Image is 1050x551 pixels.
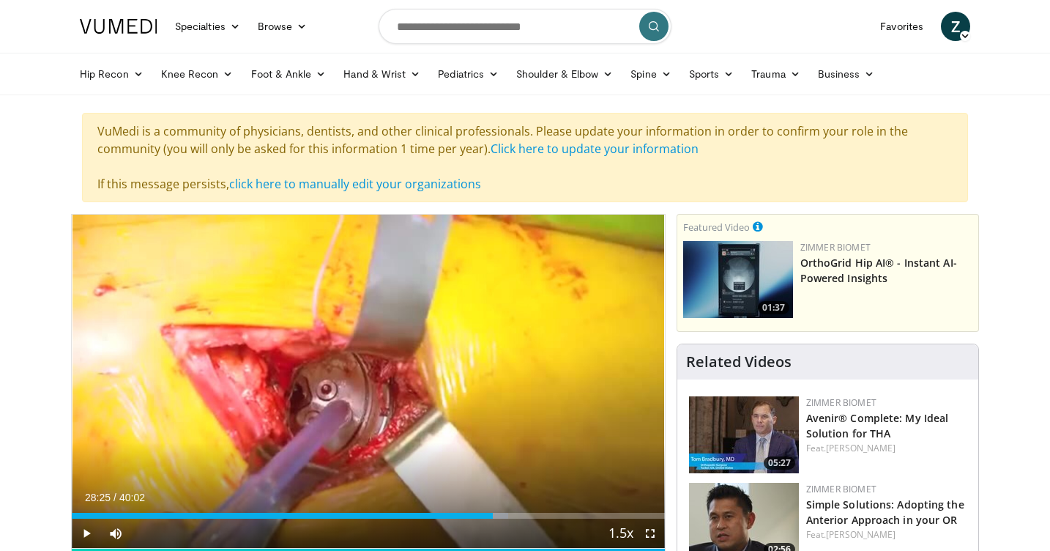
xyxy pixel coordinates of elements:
[606,519,636,548] button: Playback Rate
[71,59,152,89] a: Hip Recon
[806,442,967,455] div: Feat.
[683,221,750,234] small: Featured Video
[871,12,932,41] a: Favorites
[758,301,789,314] span: 01:37
[507,59,622,89] a: Shoulder & Elbow
[683,241,793,318] a: 01:37
[800,256,957,285] a: OrthoGrid Hip AI® - Instant AI-Powered Insights
[82,113,968,202] div: VuMedi is a community of physicians, dentists, and other clinical professionals. Please update yo...
[683,241,793,318] img: 51d03d7b-a4ba-45b7-9f92-2bfbd1feacc3.150x105_q85_crop-smart_upscale.jpg
[764,456,795,470] span: 05:27
[800,241,871,254] a: Zimmer Biomet
[636,519,665,548] button: Fullscreen
[166,12,249,41] a: Specialties
[806,483,876,495] a: Zimmer Biomet
[85,492,111,503] span: 28:25
[335,59,429,89] a: Hand & Wrist
[119,492,145,503] span: 40:02
[249,12,316,41] a: Browse
[622,59,679,89] a: Spine
[101,519,130,548] button: Mute
[826,442,896,454] a: [PERSON_NAME]
[72,519,101,548] button: Play
[689,396,799,473] a: 05:27
[826,528,896,541] a: [PERSON_NAME]
[742,59,809,89] a: Trauma
[806,411,949,440] a: Avenir® Complete: My Ideal Solution for THA
[429,59,507,89] a: Pediatrics
[113,492,116,503] span: /
[491,141,699,157] a: Click here to update your information
[229,176,481,192] a: click here to manually edit your organizations
[941,12,970,41] a: Z
[680,59,743,89] a: Sports
[379,9,671,44] input: Search topics, interventions
[80,19,157,34] img: VuMedi Logo
[809,59,884,89] a: Business
[152,59,242,89] a: Knee Recon
[72,513,665,519] div: Progress Bar
[806,528,967,541] div: Feat.
[806,498,964,527] a: Simple Solutions: Adopting the Anterior Approach in your OR
[72,215,665,549] video-js: Video Player
[686,353,792,371] h4: Related Videos
[689,396,799,473] img: 34658faa-42cf-45f9-ba82-e22c653dfc78.150x105_q85_crop-smart_upscale.jpg
[806,396,876,409] a: Zimmer Biomet
[242,59,335,89] a: Foot & Ankle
